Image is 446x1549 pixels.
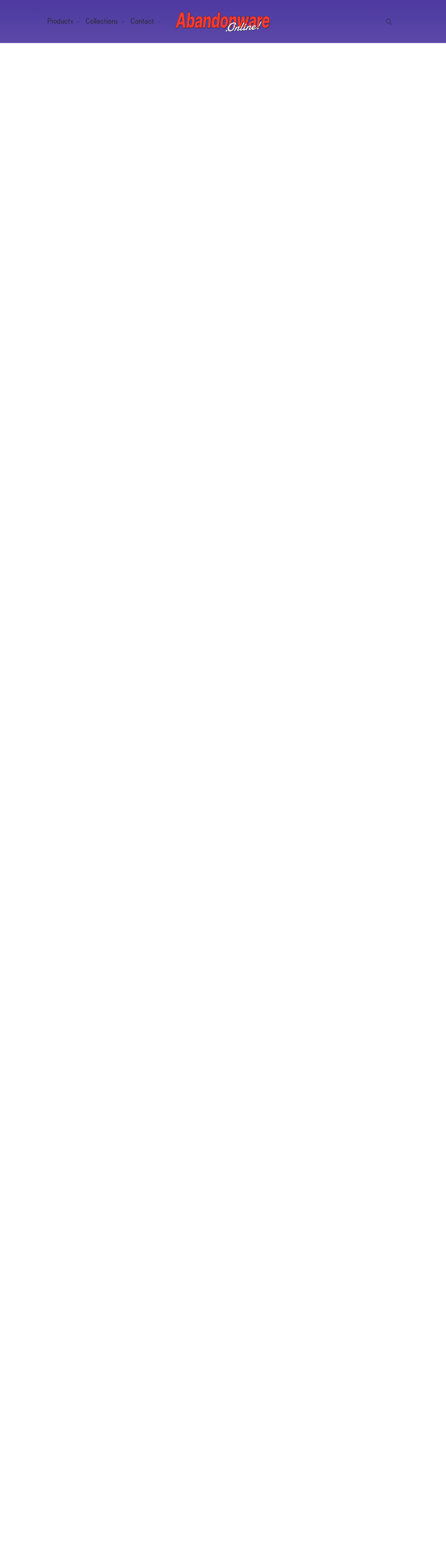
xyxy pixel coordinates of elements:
[86,18,119,24] span: Collections
[44,15,83,28] summary: Products
[175,9,271,34] img: Abandonware
[127,15,163,28] summary: Contact
[173,6,273,37] a: Abandonware
[382,15,396,29] summary: Search
[48,18,74,24] span: Products
[131,18,154,24] span: Contact
[82,15,127,28] summary: Collections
